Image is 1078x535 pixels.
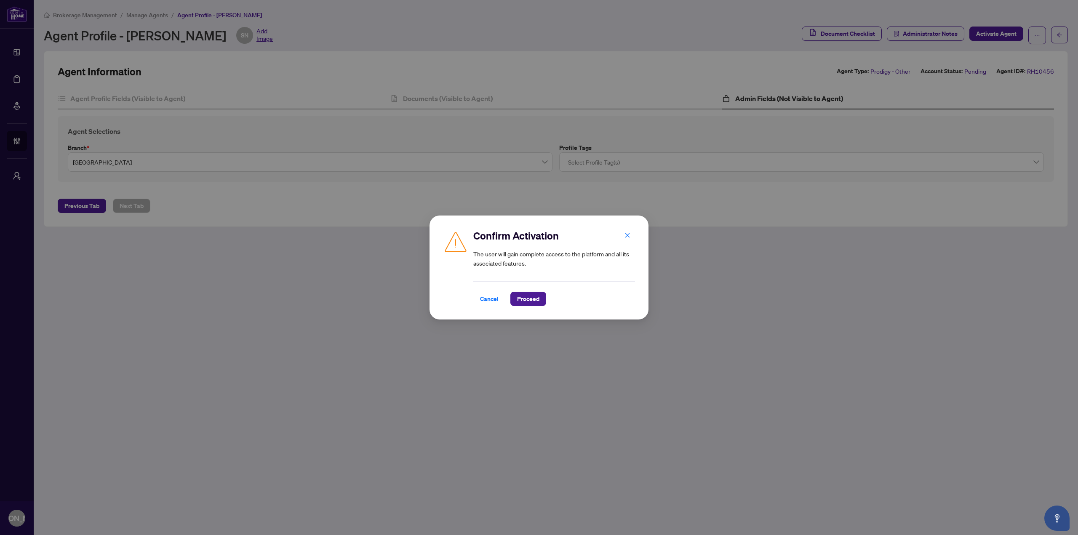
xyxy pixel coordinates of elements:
span: close [624,232,630,238]
img: Caution Icon [443,229,468,254]
span: Proceed [517,292,539,306]
article: The user will gain complete access to the platform and all its associated features. [473,249,635,268]
button: Cancel [473,292,505,306]
h2: Confirm Activation [473,229,635,242]
button: Proceed [510,292,546,306]
span: Cancel [480,292,499,306]
button: Open asap [1044,506,1070,531]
